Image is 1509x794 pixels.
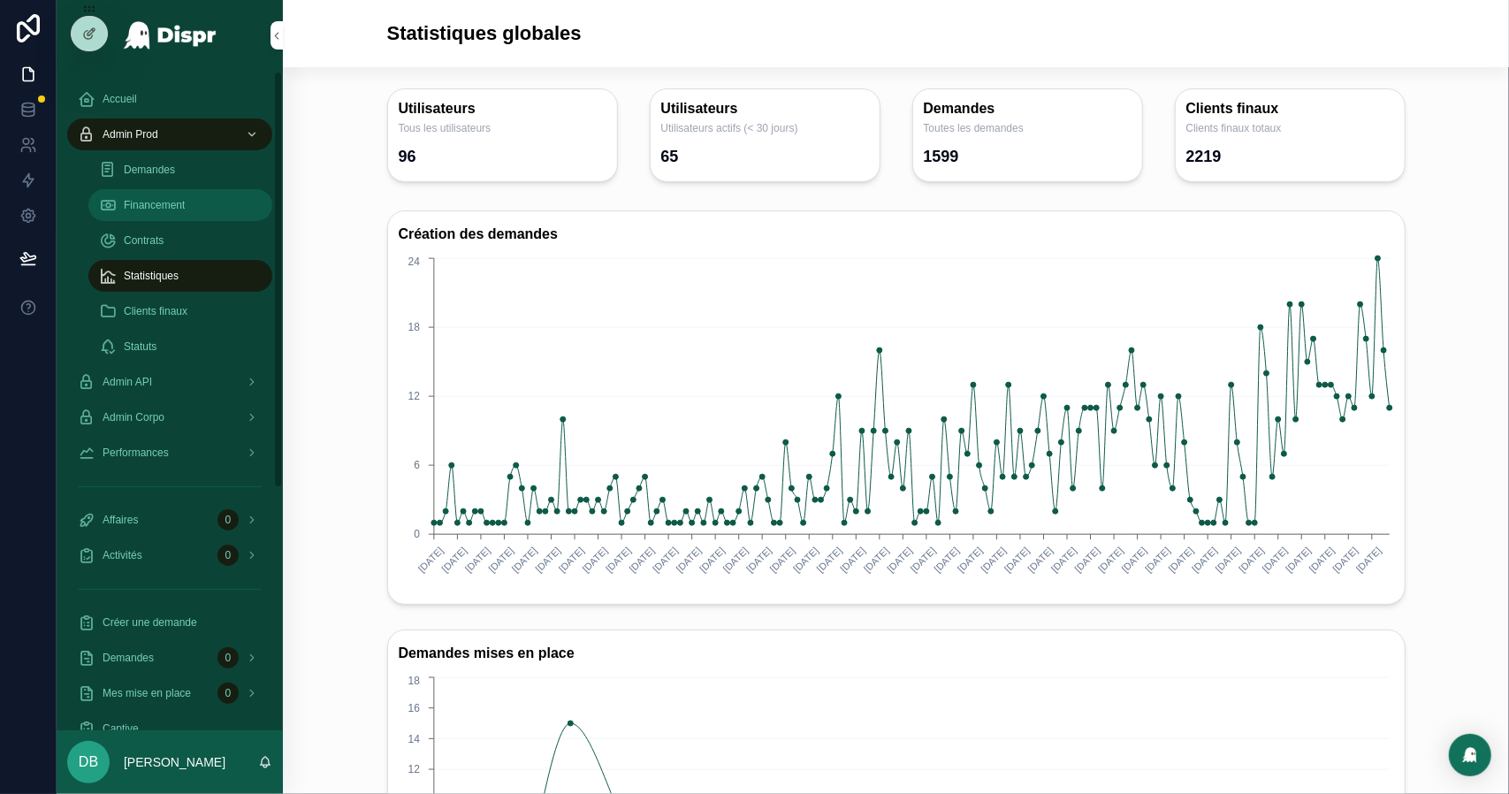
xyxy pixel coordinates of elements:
text: [DATE] [533,545,562,574]
text: [DATE] [861,545,890,574]
span: Créer une demande [103,615,197,630]
span: DB [79,752,98,773]
text: [DATE] [1072,545,1101,574]
text: [DATE] [697,545,727,574]
text: [DATE] [1284,545,1313,574]
text: [DATE] [1330,545,1360,574]
a: Activités0 [67,539,272,571]
text: [DATE] [651,545,680,574]
text: [DATE] [1260,545,1289,574]
span: Contrats [124,233,164,248]
span: Affaires [103,513,138,527]
text: [DATE] [603,545,632,574]
text: [DATE] [955,545,984,574]
text: [DATE] [580,545,609,574]
h3: Clients finaux [1186,100,1394,118]
a: Mes mise en place0 [67,677,272,709]
text: [DATE] [1307,545,1336,574]
span: Admin Prod [103,127,158,141]
a: Statuts [88,331,272,363]
tspan: 18 [408,321,420,333]
text: [DATE] [744,545,774,574]
text: [DATE] [1190,545,1219,574]
text: [DATE] [1002,545,1031,574]
text: [DATE] [1353,545,1383,574]
div: 2219 [1186,142,1222,171]
text: [DATE] [908,545,937,574]
div: 96 [399,142,416,171]
tspan: 16 [408,702,420,714]
div: scrollable content [57,71,283,730]
span: Demandes [124,163,175,177]
span: Financement [124,198,185,212]
a: Statistiques [88,260,272,292]
tspan: 24 [408,256,420,268]
span: Statistiques [124,269,179,283]
h1: Statistiques globales [387,21,582,46]
text: [DATE] [979,545,1008,574]
span: Performances [103,446,169,460]
tspan: 14 [408,733,420,745]
text: [DATE] [674,545,703,574]
tspan: 12 [408,763,420,775]
h3: Création des demandes [399,222,1394,247]
div: 0 [217,647,239,668]
text: [DATE] [1119,545,1148,574]
text: [DATE] [415,545,445,574]
text: [DATE] [1237,545,1266,574]
span: Mes mise en place [103,686,191,700]
div: chart [399,254,1394,593]
text: [DATE] [791,545,820,574]
a: Admin Corpo [67,401,272,433]
text: [DATE] [462,545,492,574]
a: Affaires0 [67,504,272,536]
text: [DATE] [627,545,656,574]
div: 0 [217,545,239,566]
text: [DATE] [932,545,961,574]
text: [DATE] [720,545,750,574]
text: [DATE] [1049,545,1078,574]
text: [DATE] [814,545,843,574]
span: Captive [103,721,139,736]
span: Clients finaux totaux [1186,121,1394,135]
div: 0 [217,509,239,531]
a: Créer une demande [67,607,272,638]
span: Demandes [103,651,154,665]
div: 65 [661,142,679,171]
span: Clients finaux [124,304,187,318]
text: [DATE] [1025,545,1055,574]
h3: Utilisateurs [399,100,606,118]
tspan: 0 [414,529,420,541]
span: Utilisateurs actifs (< 30 jours) [661,121,869,135]
text: [DATE] [1213,545,1242,574]
text: [DATE] [509,545,538,574]
div: 0 [217,683,239,704]
span: Admin API [103,375,152,389]
a: Admin Prod [67,118,272,150]
span: Toutes les demandes [924,121,1132,135]
h3: Demandes [924,100,1132,118]
a: Captive [67,713,272,744]
div: 1599 [924,142,959,171]
text: [DATE] [556,545,585,574]
a: Performances [67,437,272,469]
tspan: 6 [414,459,420,471]
text: [DATE] [439,545,469,574]
text: [DATE] [1143,545,1172,574]
h3: Demandes mises en place [399,641,1394,666]
a: Accueil [67,83,272,115]
text: [DATE] [486,545,515,574]
span: Accueil [103,92,137,106]
a: Demandes0 [67,642,272,674]
span: Tous les utilisateurs [399,121,606,135]
text: [DATE] [1096,545,1125,574]
a: Clients finaux [88,295,272,327]
text: [DATE] [1166,545,1195,574]
span: Statuts [124,340,156,354]
tspan: 12 [408,390,420,402]
p: [PERSON_NAME] [124,753,225,771]
text: [DATE] [885,545,914,574]
span: Admin Corpo [103,410,164,424]
text: [DATE] [767,545,796,574]
text: [DATE] [838,545,867,574]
